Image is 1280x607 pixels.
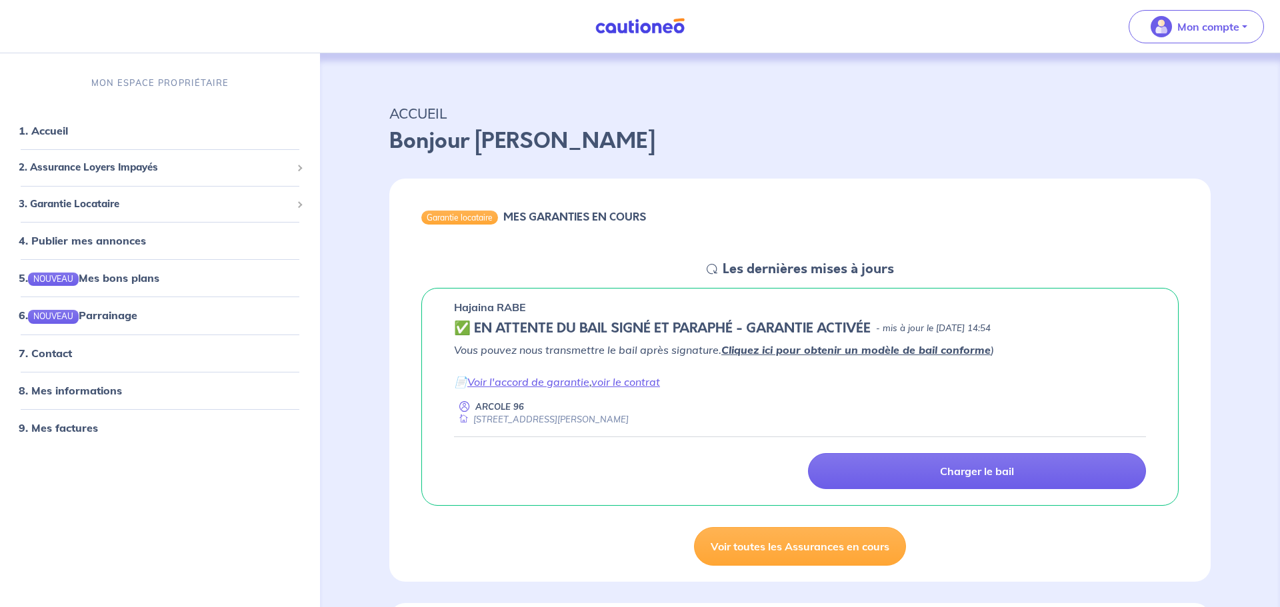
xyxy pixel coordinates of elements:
div: 6.NOUVEAUParrainage [5,302,315,328]
a: 9. Mes factures [19,421,98,434]
div: 8. Mes informations [5,377,315,404]
p: Charger le bail [940,464,1014,478]
a: voir le contrat [591,375,660,388]
a: Cliquez ici pour obtenir un modèle de bail conforme [721,343,991,356]
p: MON ESPACE PROPRIÉTAIRE [91,77,229,89]
em: 📄 , [454,375,660,388]
p: ARCOLE 96 [475,400,524,413]
a: 1. Accueil [19,124,68,137]
div: 5.NOUVEAUMes bons plans [5,265,315,291]
div: 9. Mes factures [5,414,315,441]
a: 8. Mes informations [19,384,122,397]
div: 3. Garantie Locataire [5,191,315,217]
span: 2. Assurance Loyers Impayés [19,160,291,175]
button: illu_account_valid_menu.svgMon compte [1129,10,1264,43]
a: Charger le bail [808,453,1146,489]
div: 1. Accueil [5,117,315,144]
a: 4. Publier mes annonces [19,234,146,247]
a: 6.NOUVEAUParrainage [19,308,137,322]
a: 5.NOUVEAUMes bons plans [19,271,159,285]
img: illu_account_valid_menu.svg [1151,16,1172,37]
p: Bonjour [PERSON_NAME] [389,125,1211,157]
div: 7. Contact [5,340,315,366]
div: Garantie locataire [421,211,498,224]
p: Hajaina RABE [454,299,526,315]
p: - mis à jour le [DATE] 14:54 [876,322,991,335]
em: Vous pouvez nous transmettre le bail après signature. ) [454,343,994,356]
img: Cautioneo [590,18,690,35]
span: 3. Garantie Locataire [19,197,291,212]
a: 7. Contact [19,346,72,360]
h6: MES GARANTIES EN COURS [503,211,646,223]
div: 4. Publier mes annonces [5,227,315,254]
p: Mon compte [1177,19,1239,35]
a: Voir l'accord de garantie [467,375,589,388]
h5: Les dernières mises à jours [723,261,894,277]
p: ACCUEIL [389,101,1211,125]
div: 2. Assurance Loyers Impayés [5,155,315,181]
a: Voir toutes les Assurances en cours [694,527,906,566]
div: state: CONTRACT-SIGNED, Context: IN-LANDLORD,IS-GL-CAUTION-IN-LANDLORD [454,320,1146,336]
div: [STREET_ADDRESS][PERSON_NAME] [454,413,629,426]
h5: ✅️️️ EN ATTENTE DU BAIL SIGNÉ ET PARAPHÉ - GARANTIE ACTIVÉE [454,320,871,336]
